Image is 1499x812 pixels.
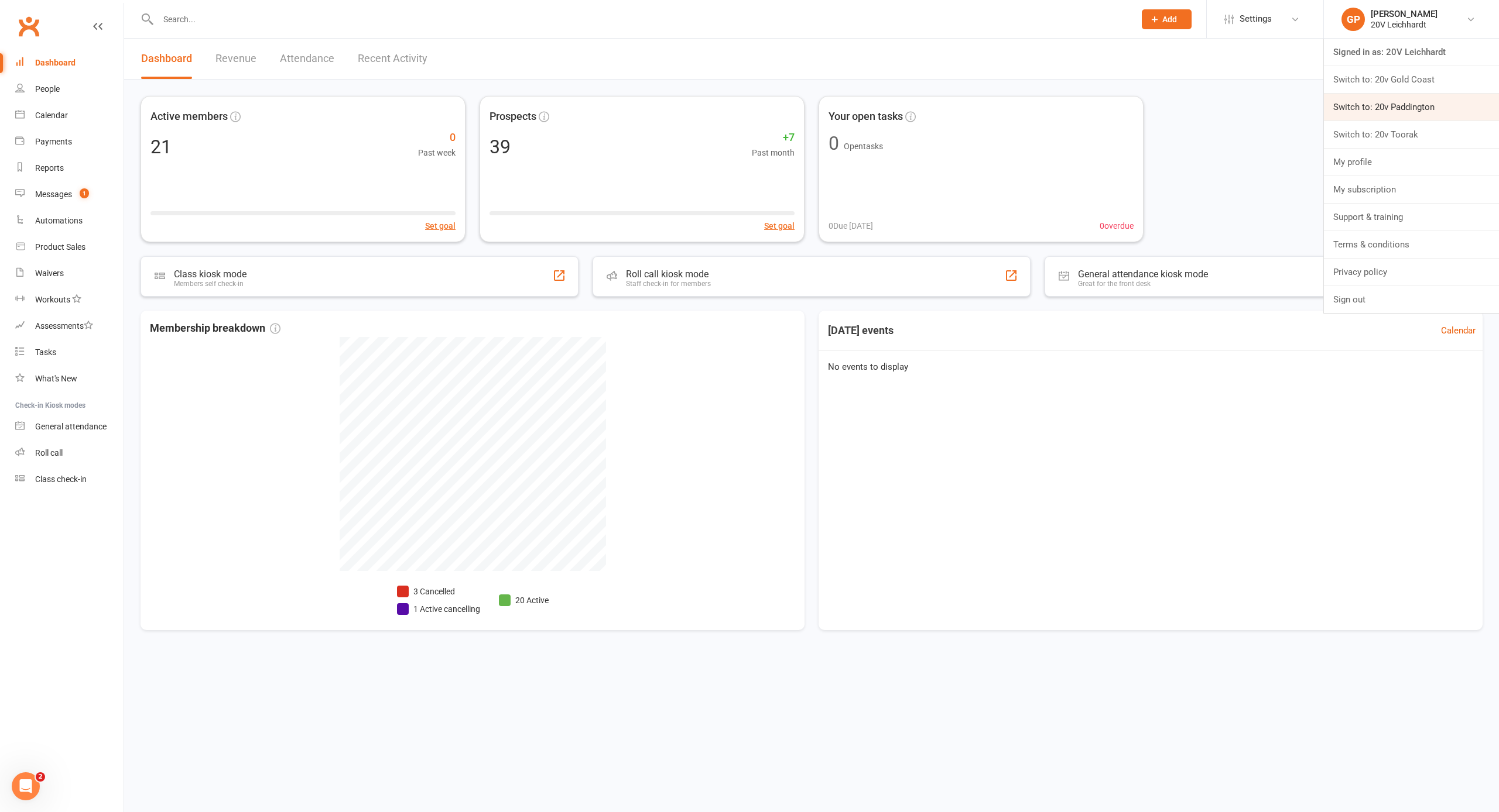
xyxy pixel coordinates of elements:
span: Prospects [490,108,536,125]
span: Membership breakdown [150,320,280,337]
a: Switch to: 20v Toorak [1324,121,1499,148]
a: Calendar [1441,324,1476,338]
a: Sign out [1324,286,1499,313]
a: Clubworx [14,12,43,41]
a: Messages 1 [15,181,124,208]
a: My profile [1324,149,1499,176]
span: Past week [418,146,456,159]
div: 20V Leichhardt [1371,19,1438,30]
a: Privacy policy [1324,259,1499,285]
div: General attendance [35,422,107,431]
div: GP [1341,8,1365,31]
a: Attendance [280,39,334,79]
a: Dashboard [15,50,124,76]
div: Reports [35,163,64,173]
li: 1 Active cancelling [397,603,480,615]
a: Class kiosk mode [15,466,124,493]
span: 0 [418,129,456,146]
a: Roll call [15,440,124,466]
a: What's New [15,366,124,392]
button: Set goal [764,219,795,232]
a: Payments [15,129,124,155]
div: Workouts [35,295,70,304]
div: 21 [150,137,172,156]
a: Waivers [15,260,124,287]
div: Messages [35,190,72,199]
div: Staff check-in for members [626,280,711,288]
a: Recent Activity [358,39,427,79]
span: Your open tasks [829,108,903,125]
div: Tasks [35,347,56,357]
span: 0 overdue [1100,219,1134,232]
div: People [35,84,60,94]
a: Signed in as: 20V Leichhardt [1324,39,1499,66]
div: What's New [35,374,77,383]
a: Automations [15,208,124,234]
span: Past month [752,146,795,159]
li: 3 Cancelled [397,585,480,598]
div: Dashboard [35,58,76,67]
span: Active members [150,108,228,125]
a: Reports [15,155,124,181]
div: No events to display [814,350,1487,383]
a: My subscription [1324,176,1499,203]
div: Class kiosk mode [174,269,247,280]
a: Revenue [215,39,256,79]
a: Workouts [15,287,124,313]
span: 1 [80,188,89,198]
a: People [15,76,124,102]
h3: [DATE] events [819,320,903,341]
div: General attendance kiosk mode [1078,269,1208,280]
span: Add [1162,15,1177,24]
div: Great for the front desk [1078,280,1208,288]
a: Assessments [15,313,124,339]
a: Support & training [1324,204,1499,230]
div: Assessments [35,321,93,331]
div: 0 [829,134,839,153]
iframe: Intercom live chat [12,772,40,800]
div: 39 [490,137,511,156]
div: Members self check-in [174,280,247,288]
div: [PERSON_NAME] [1371,9,1438,19]
a: Tasks [15,339,124,366]
div: Roll call kiosk mode [626,269,711,280]
div: Automations [35,216,83,225]
div: Waivers [35,269,64,278]
button: Set goal [425,219,456,232]
span: +7 [752,129,795,146]
a: Terms & conditions [1324,231,1499,258]
div: Product Sales [35,242,85,252]
div: Class check-in [35,474,87,484]
div: Roll call [35,448,63,457]
div: Payments [35,137,72,146]
a: General attendance kiosk mode [15,414,124,440]
a: Switch to: 20v Gold Coast [1324,66,1499,93]
a: Switch to: 20v Paddington [1324,94,1499,121]
span: 0 Due [DATE] [829,219,873,232]
button: Add [1142,9,1192,29]
a: Dashboard [141,39,192,79]
a: Product Sales [15,234,124,260]
span: Open tasks [844,142,883,151]
input: Search... [155,11,1127,27]
span: 2 [36,772,45,782]
a: Calendar [15,102,124,129]
div: Calendar [35,111,68,120]
span: Settings [1240,6,1272,32]
li: 20 Active [499,594,549,607]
